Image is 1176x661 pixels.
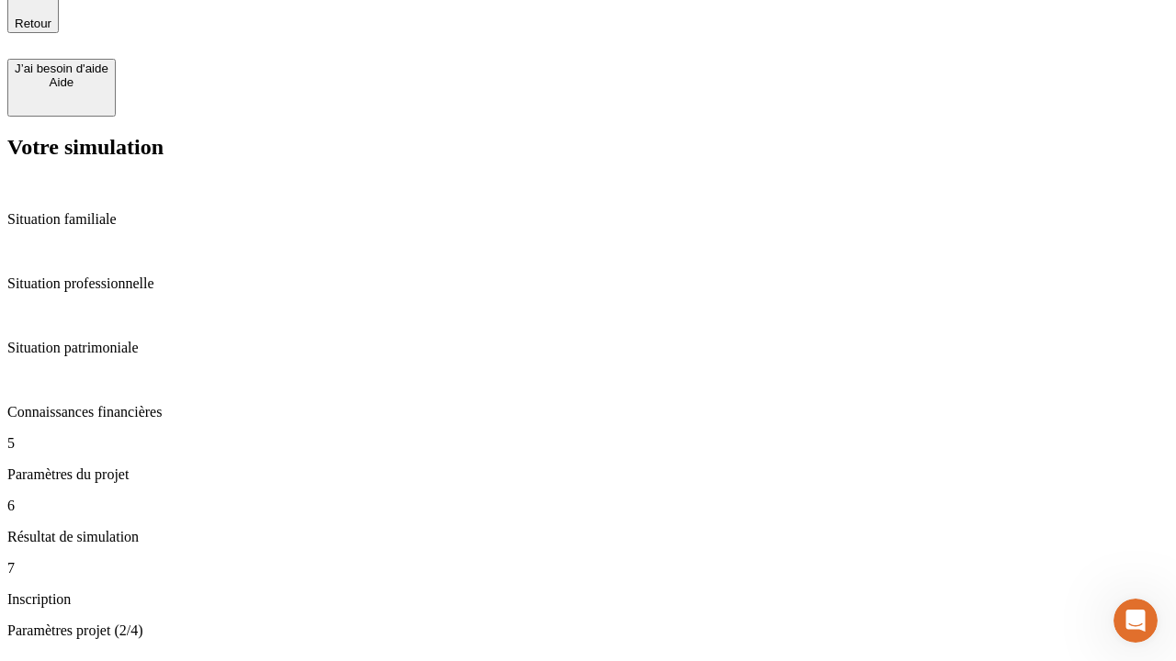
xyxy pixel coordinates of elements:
[7,466,1169,483] p: Paramètres du projet
[7,275,1169,292] p: Situation professionnelle
[15,17,51,30] span: Retour
[7,529,1169,545] p: Résultat de simulation
[7,340,1169,356] p: Situation patrimoniale
[7,498,1169,514] p: 6
[7,591,1169,608] p: Inscription
[7,59,116,117] button: J’ai besoin d'aideAide
[7,211,1169,228] p: Situation familiale
[15,62,108,75] div: J’ai besoin d'aide
[15,75,108,89] div: Aide
[7,435,1169,452] p: 5
[7,622,1169,639] p: Paramètres projet (2/4)
[7,404,1169,420] p: Connaissances financières
[7,135,1169,160] h2: Votre simulation
[1114,599,1158,643] iframe: Intercom live chat
[7,560,1169,577] p: 7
